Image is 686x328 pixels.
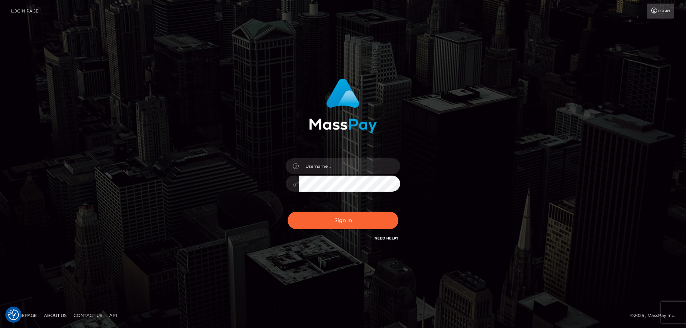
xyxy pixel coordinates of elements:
[71,310,105,321] a: Contact Us
[630,312,681,319] div: © 2025 , MassPay Inc.
[106,310,120,321] a: API
[11,4,39,19] a: Login Page
[299,158,400,174] input: Username...
[374,236,398,241] a: Need Help?
[8,310,40,321] a: Homepage
[8,309,19,320] img: Revisit consent button
[309,79,377,133] img: MassPay Login
[647,4,674,19] a: Login
[8,309,19,320] button: Consent Preferences
[41,310,69,321] a: About Us
[288,212,398,229] button: Sign in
